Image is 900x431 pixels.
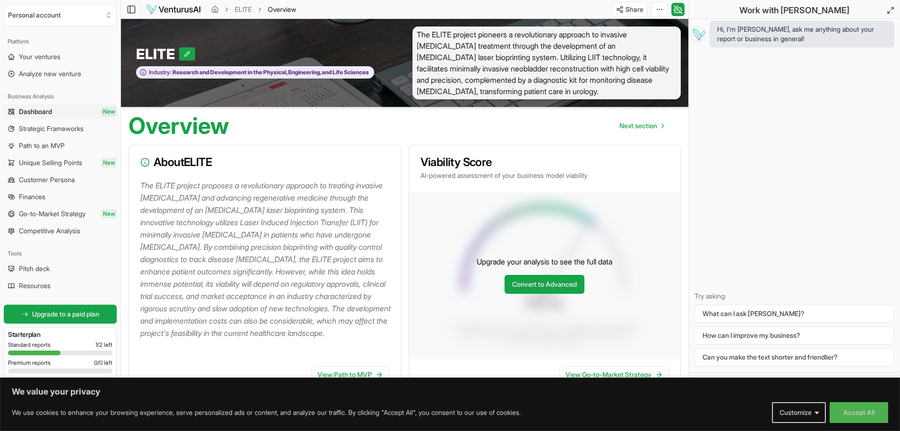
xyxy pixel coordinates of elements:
span: 1 / 2 left [95,341,112,349]
nav: pagination [612,116,671,135]
p: We use cookies to enhance your browsing experience, serve personalized ads or content, and analyz... [12,407,521,418]
a: Finances [4,189,117,204]
button: How can I improve my business? [694,326,894,344]
button: Accept All [830,402,888,423]
button: What can I ask [PERSON_NAME]? [694,305,894,323]
button: Can you make the text shorter and friendlier? [694,348,894,366]
span: Analyze new venture [19,69,81,79]
div: Tools [4,246,117,261]
a: Analyze new venture [4,66,117,81]
span: Go-to-Market Strategy [19,209,86,219]
span: The ELITE project pioneers a revolutionary approach to invasive [MEDICAL_DATA] treatment through ... [412,26,681,99]
a: DashboardNew [4,104,117,119]
p: Try asking: [694,291,894,301]
span: Share [626,5,643,14]
p: We value your privacy [12,386,888,397]
span: 0 / 0 left [94,359,112,367]
h1: Overview [129,114,229,137]
span: Upgrade to a paid plan [32,309,99,319]
a: Convert to Advanced [505,275,584,294]
span: Strategic Frameworks [19,124,84,133]
p: AI-powered assessment of your business model viability [420,171,669,180]
p: The ELITE project proposes a revolutionary approach to treating invasive [MEDICAL_DATA] and advan... [140,179,393,339]
span: Competitive Analysis [19,226,80,236]
h3: Viability Score [420,157,669,168]
button: Select an organization [4,4,117,26]
span: Standard reports [8,341,51,349]
span: Overview [268,5,296,14]
span: Resources [19,281,51,290]
span: Hi, I'm [PERSON_NAME], ask me anything about your report or business in general! [717,25,887,44]
a: Path to an MVP [4,138,117,153]
span: Finances [19,192,45,202]
nav: breadcrumb [211,5,296,14]
span: Research and Development in the Physical, Engineering, and Life Sciences [171,69,369,76]
span: Path to an MVP [19,141,65,150]
a: Go-to-Market StrategyNew [4,206,117,221]
img: logo [146,4,201,15]
a: Your ventures [4,49,117,64]
button: Industry:Research and Development in the Physical, Engineering, and Life Sciences [136,66,374,79]
span: Premium reports [8,359,51,367]
button: Share [612,2,648,17]
a: Upgrade to a paid plan [4,305,117,324]
a: Pitch deck [4,261,117,276]
a: ELITE [235,5,252,14]
span: Pitch deck [19,264,50,273]
div: Platform [4,34,117,49]
a: Customer Persona [4,172,117,187]
a: Competitive Analysis [4,223,117,238]
a: Strategic Frameworks [4,121,117,136]
a: Go to next page [612,116,671,135]
a: View Go-to-Market Strategy [559,366,669,383]
img: Vera [691,26,706,42]
span: Dashboard [19,107,52,116]
h2: Work with [PERSON_NAME] [739,4,849,17]
span: Customer Persona [19,175,75,185]
span: Industry: [149,69,171,76]
a: Unique Selling PointsNew [4,155,117,170]
a: View Path to MVP [311,366,389,383]
span: New [101,209,117,219]
div: Business Analysis [4,89,117,104]
span: Next section [619,121,657,131]
h3: About ELITE [140,157,389,168]
span: New [101,158,117,167]
button: Customize [772,402,826,423]
span: New [101,107,117,116]
p: Upgrade your analysis to see the full data [477,256,612,267]
a: Resources [4,278,117,293]
span: Your ventures [19,52,60,62]
span: Unique Selling Points [19,158,82,167]
span: ELITE [136,45,179,62]
h3: Starter plan [8,330,112,339]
